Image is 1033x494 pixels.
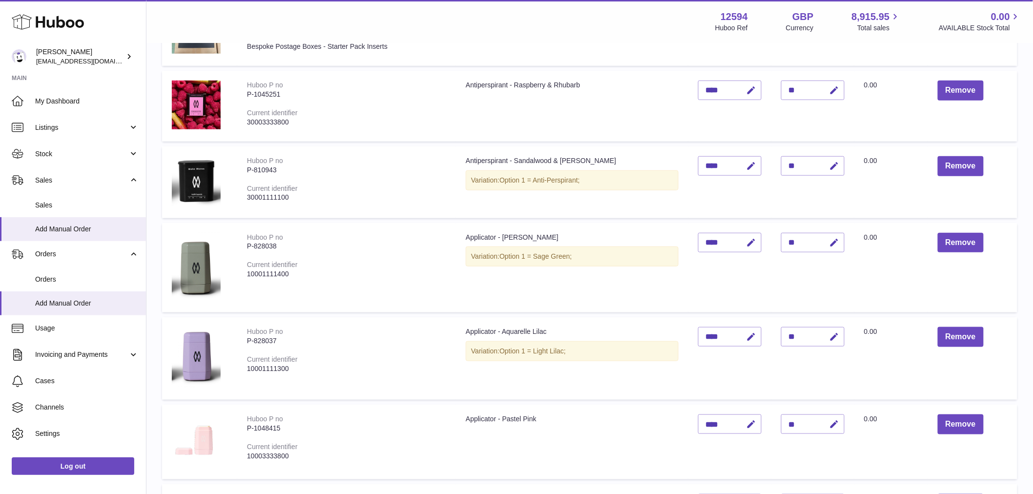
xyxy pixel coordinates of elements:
strong: GBP [792,10,813,23]
span: Option 1 = Light Lilac; [499,347,566,355]
div: Current identifier [247,355,298,363]
span: Sales [35,201,139,210]
button: Remove [938,233,984,253]
img: Antiperspirant - Sandalwood & Patchouli [172,156,221,206]
div: Current identifier [247,443,298,451]
span: 8,915.95 [852,10,890,23]
span: 0.00 [864,415,877,423]
img: Antiperspirant - Raspberry & Rhubarb [172,81,221,129]
div: Current identifier [247,109,298,117]
td: Antiperspirant - Raspberry & Rhubarb [456,71,688,142]
span: Settings [35,429,139,438]
span: Total sales [857,23,901,33]
div: P-810943 [247,165,446,175]
span: Orders [35,275,139,284]
span: AVAILABLE Stock Total [939,23,1021,33]
img: Applicator - Sage Green [172,233,221,301]
td: Applicator - Pastel Pink [456,405,688,479]
div: Current identifier [247,185,298,192]
span: 0.00 [864,233,877,241]
span: Add Manual Order [35,225,139,234]
span: 0.00 [864,81,877,89]
div: 10001111300 [247,364,446,373]
span: Invoicing and Payments [35,350,128,359]
a: Log out [12,457,134,475]
div: 30001111100 [247,193,446,202]
div: Huboo P no [247,415,283,423]
td: Applicator - [PERSON_NAME] [456,223,688,312]
div: Huboo P no [247,233,283,241]
a: 0.00 AVAILABLE Stock Total [939,10,1021,33]
span: Option 1 = Sage Green; [499,252,572,260]
div: P-828038 [247,242,446,251]
span: Usage [35,324,139,333]
span: Option 1 = Anti-Perspirant; [499,176,580,184]
img: Applicator - Aquarelle Lilac [172,327,221,388]
div: [PERSON_NAME] [36,47,124,66]
button: Remove [938,327,984,347]
div: Bespoke Postage Boxes - Starter Pack Inserts [247,42,446,51]
span: Stock [35,149,128,159]
span: Orders [35,249,128,259]
span: Add Manual Order [35,299,139,308]
span: Channels [35,403,139,412]
span: My Dashboard [35,97,139,106]
div: Currency [786,23,814,33]
div: Variation: [466,247,679,267]
button: Remove [938,414,984,434]
img: Applicator - Pastel Pink [172,414,221,467]
img: internalAdmin-12594@internal.huboo.com [12,49,26,64]
span: Sales [35,176,128,185]
td: Antiperspirant - Sandalwood & [PERSON_NAME] [456,146,688,218]
a: 8,915.95 Total sales [852,10,901,33]
strong: 12594 [721,10,748,23]
div: P-828037 [247,336,446,346]
td: Applicator - Aquarelle Lilac [456,317,688,400]
div: Variation: [466,170,679,190]
div: Variation: [466,341,679,361]
span: [EMAIL_ADDRESS][DOMAIN_NAME] [36,57,144,65]
span: 0.00 [864,157,877,165]
div: Huboo P no [247,81,283,89]
span: 0.00 [991,10,1010,23]
div: P-1048415 [247,424,446,433]
div: Current identifier [247,261,298,268]
div: 10001111400 [247,269,446,279]
button: Remove [938,81,984,101]
span: Listings [35,123,128,132]
div: 30003333800 [247,118,446,127]
div: Huboo P no [247,328,283,335]
span: Cases [35,376,139,386]
div: Huboo P no [247,157,283,165]
span: 0.00 [864,328,877,335]
div: P-1045251 [247,90,446,99]
div: 10003333800 [247,452,446,461]
div: Huboo Ref [715,23,748,33]
button: Remove [938,156,984,176]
